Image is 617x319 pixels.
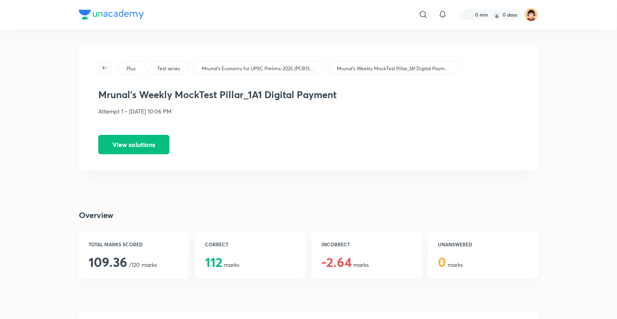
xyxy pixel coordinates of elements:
[321,261,369,269] span: marks
[524,8,538,21] img: Karan Singh
[321,253,352,271] span: -2.64
[438,241,528,248] h6: UNANSWERED
[89,253,127,271] span: 109.36
[438,253,446,271] span: 0
[98,135,169,154] button: View solutions
[125,65,137,72] a: Plus
[202,65,315,72] p: Mrunal’s Economy for UPSC Prelims-2025 (PCB13-RAFTAAR)
[336,65,452,72] a: Mrunal's Weekly MockTest Pillar_1A1 Digital Payment
[337,65,450,72] p: Mrunal's Weekly MockTest Pillar_1A1 Digital Payment
[205,241,296,248] h6: CORRECT
[89,241,179,248] h6: TOTAL MARKS SCORED
[157,65,180,72] p: Test series
[438,261,463,269] span: marks
[127,65,135,72] p: Plus
[493,10,501,19] img: streak
[79,209,538,221] h4: Overview
[98,89,519,101] h3: Mrunal's Weekly MockTest Pillar_1A1 Digital Payment
[205,253,222,271] span: 112
[98,107,519,115] p: Attempt 1 • [DATE] 10:06 PM
[79,10,144,19] img: Company Logo
[156,65,182,72] a: Test series
[201,65,317,72] a: Mrunal’s Economy for UPSC Prelims-2025 (PCB13-RAFTAAR)
[205,261,239,269] span: marks
[321,241,412,248] h6: INCORRECT
[89,261,157,269] span: /120 marks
